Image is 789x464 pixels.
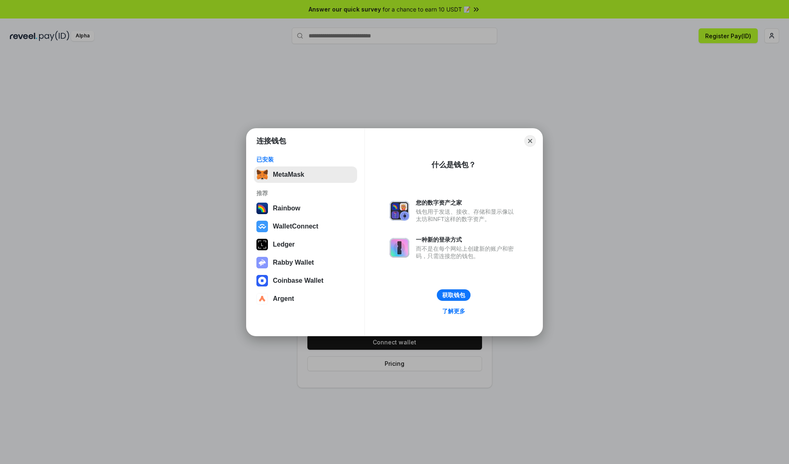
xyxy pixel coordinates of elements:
[273,277,323,284] div: Coinbase Wallet
[273,295,294,302] div: Argent
[416,245,518,260] div: 而不是在每个网站上创建新的账户和密码，只需连接您的钱包。
[390,201,409,221] img: svg+xml,%3Csvg%20xmlns%3D%22http%3A%2F%2Fwww.w3.org%2F2000%2Fsvg%22%20fill%3D%22none%22%20viewBox...
[254,200,357,217] button: Rainbow
[273,205,300,212] div: Rainbow
[437,289,471,301] button: 获取钱包
[256,257,268,268] img: svg+xml,%3Csvg%20xmlns%3D%22http%3A%2F%2Fwww.w3.org%2F2000%2Fsvg%22%20fill%3D%22none%22%20viewBox...
[273,241,295,248] div: Ledger
[256,221,268,232] img: svg+xml,%3Csvg%20width%3D%2228%22%20height%3D%2228%22%20viewBox%3D%220%200%2028%2028%22%20fill%3D...
[273,223,318,230] div: WalletConnect
[256,203,268,214] img: svg+xml,%3Csvg%20width%3D%22120%22%20height%3D%22120%22%20viewBox%3D%220%200%20120%20120%22%20fil...
[416,236,518,243] div: 一种新的登录方式
[442,291,465,299] div: 获取钱包
[254,236,357,253] button: Ledger
[256,136,286,146] h1: 连接钱包
[254,218,357,235] button: WalletConnect
[256,239,268,250] img: svg+xml,%3Csvg%20xmlns%3D%22http%3A%2F%2Fwww.w3.org%2F2000%2Fsvg%22%20width%3D%2228%22%20height%3...
[416,208,518,223] div: 钱包用于发送、接收、存储和显示像以太坊和NFT这样的数字资产。
[390,238,409,258] img: svg+xml,%3Csvg%20xmlns%3D%22http%3A%2F%2Fwww.w3.org%2F2000%2Fsvg%22%20fill%3D%22none%22%20viewBox...
[273,171,304,178] div: MetaMask
[254,291,357,307] button: Argent
[437,306,470,316] a: 了解更多
[524,135,536,147] button: Close
[256,293,268,305] img: svg+xml,%3Csvg%20width%3D%2228%22%20height%3D%2228%22%20viewBox%3D%220%200%2028%2028%22%20fill%3D...
[254,166,357,183] button: MetaMask
[431,160,476,170] div: 什么是钱包？
[254,254,357,271] button: Rabby Wallet
[254,272,357,289] button: Coinbase Wallet
[256,169,268,180] img: svg+xml,%3Csvg%20fill%3D%22none%22%20height%3D%2233%22%20viewBox%3D%220%200%2035%2033%22%20width%...
[256,275,268,286] img: svg+xml,%3Csvg%20width%3D%2228%22%20height%3D%2228%22%20viewBox%3D%220%200%2028%2028%22%20fill%3D...
[273,259,314,266] div: Rabby Wallet
[416,199,518,206] div: 您的数字资产之家
[442,307,465,315] div: 了解更多
[256,189,355,197] div: 推荐
[256,156,355,163] div: 已安装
